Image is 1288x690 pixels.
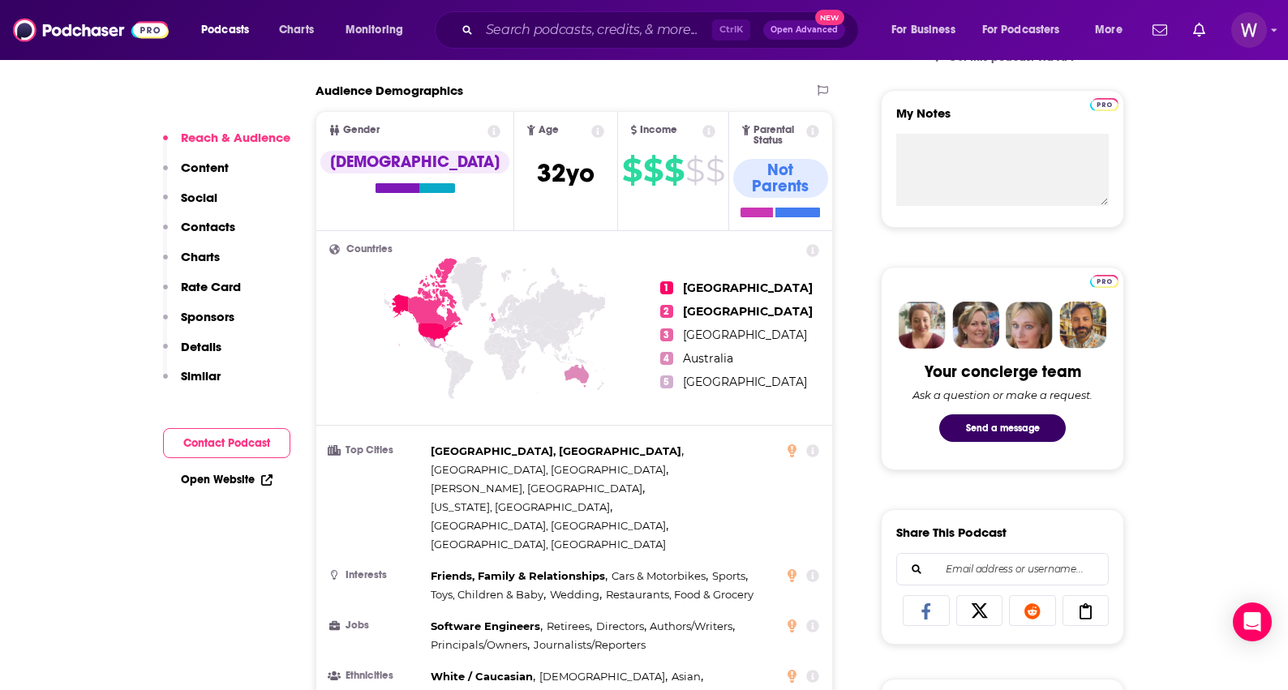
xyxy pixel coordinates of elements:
[643,157,663,183] span: $
[660,281,673,294] span: 1
[534,638,646,651] span: Journalists/Reporters
[596,617,646,636] span: ,
[815,10,844,25] span: New
[320,151,509,174] div: [DEMOGRAPHIC_DATA]
[163,160,229,190] button: Content
[612,569,706,582] span: Cars & Motorbikes
[431,636,530,654] span: ,
[431,444,681,457] span: [GEOGRAPHIC_DATA], [GEOGRAPHIC_DATA]
[181,473,273,486] a: Open Website
[550,588,599,601] span: Wedding
[660,328,673,341] span: 3
[952,302,999,349] img: Barbara Profile
[1090,275,1118,288] img: Podchaser Pro
[431,479,645,498] span: ,
[431,567,608,585] span: ,
[181,279,241,294] p: Rate Card
[431,638,527,651] span: Principals/Owners
[550,585,602,604] span: ,
[163,428,290,458] button: Contact Podcast
[539,670,665,683] span: [DEMOGRAPHIC_DATA]
[1006,302,1053,349] img: Jules Profile
[753,125,804,146] span: Parental Status
[1090,96,1118,111] a: Pro website
[163,309,234,339] button: Sponsors
[181,160,229,175] p: Content
[279,19,314,41] span: Charts
[650,617,735,636] span: ,
[163,339,221,369] button: Details
[163,279,241,309] button: Rate Card
[163,249,220,279] button: Charts
[431,500,610,513] span: [US_STATE], [GEOGRAPHIC_DATA]
[163,190,217,220] button: Social
[163,130,290,160] button: Reach & Audience
[346,19,403,41] span: Monitoring
[956,595,1003,626] a: Share on X/Twitter
[596,619,644,632] span: Directors
[329,445,424,456] h3: Top Cities
[660,305,673,318] span: 2
[683,375,807,389] span: [GEOGRAPHIC_DATA]
[896,525,1007,540] h3: Share This Podcast
[683,304,813,319] span: [GEOGRAPHIC_DATA]
[664,157,684,183] span: $
[431,569,605,582] span: Friends, Family & Relationships
[733,159,828,198] div: Not Parents
[334,17,424,43] button: open menu
[431,482,642,495] span: [PERSON_NAME], [GEOGRAPHIC_DATA]
[346,244,393,255] span: Countries
[431,442,684,461] span: ,
[190,17,270,43] button: open menu
[903,595,950,626] a: Share on Facebook
[13,15,169,45] img: Podchaser - Follow, Share and Rate Podcasts
[431,461,668,479] span: ,
[181,249,220,264] p: Charts
[163,368,221,398] button: Similar
[431,516,668,535] span: ,
[712,567,748,585] span: ,
[1231,12,1267,48] button: Show profile menu
[891,19,955,41] span: For Business
[431,585,546,604] span: ,
[431,498,612,516] span: ,
[712,569,745,582] span: Sports
[925,362,1081,382] div: Your concierge team
[431,670,533,683] span: White / Caucasian
[672,667,703,686] span: ,
[1187,16,1212,44] a: Show notifications dropdown
[547,619,590,632] span: Retirees
[450,11,874,49] div: Search podcasts, credits, & more...
[431,588,543,601] span: Toys, Children & Baby
[606,588,753,601] span: Restaurants, Food & Grocery
[268,17,324,43] a: Charts
[431,538,666,551] span: [GEOGRAPHIC_DATA], [GEOGRAPHIC_DATA]
[1231,12,1267,48] span: Logged in as williammwhite
[539,125,559,135] span: Age
[1084,17,1143,43] button: open menu
[640,125,677,135] span: Income
[201,19,249,41] span: Podcasts
[712,19,750,41] span: Ctrl K
[683,328,807,342] span: [GEOGRAPHIC_DATA]
[1090,272,1118,288] a: Pro website
[163,219,235,249] button: Contacts
[1090,98,1118,111] img: Podchaser Pro
[763,20,845,40] button: Open AdvancedNew
[1009,595,1056,626] a: Share on Reddit
[939,414,1066,442] button: Send a message
[706,157,724,183] span: $
[329,620,424,631] h3: Jobs
[683,281,813,295] span: [GEOGRAPHIC_DATA]
[650,619,732,632] span: Authors/Writers
[329,671,424,681] h3: Ethnicities
[181,190,217,205] p: Social
[431,667,535,686] span: ,
[899,302,946,349] img: Sydney Profile
[1095,19,1123,41] span: More
[660,352,673,365] span: 4
[547,617,592,636] span: ,
[181,368,221,384] p: Similar
[539,667,668,686] span: ,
